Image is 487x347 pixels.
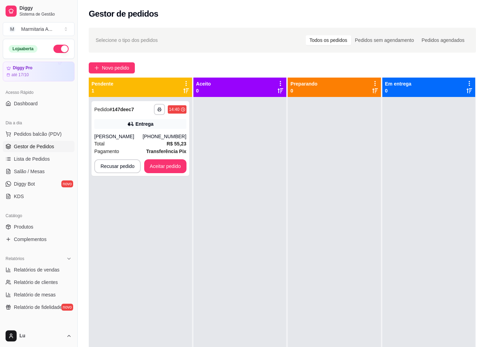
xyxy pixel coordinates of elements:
span: Salão / Mesas [14,168,45,175]
span: Novo pedido [102,64,129,72]
span: Pedidos balcão (PDV) [14,131,62,137]
p: 0 [196,87,211,94]
span: Complementos [14,236,46,243]
button: Novo pedido [89,62,135,73]
article: até 17/10 [11,72,29,78]
strong: # 147deec7 [110,107,134,112]
span: Lu [19,333,63,339]
span: Relatório de clientes [14,279,58,286]
h2: Gestor de pedidos [89,8,158,19]
strong: R$ 55,23 [167,141,186,146]
a: Relatórios de vendas [3,264,75,275]
a: Dashboard [3,98,75,109]
div: Gerenciar [3,321,75,332]
div: Loja aberta [9,45,37,53]
span: Relatório de fidelidade [14,304,62,311]
a: Produtos [3,221,75,232]
span: Relatórios [6,256,24,261]
a: Diggy Proaté 17/10 [3,62,75,81]
span: Diggy [19,5,72,11]
p: 1 [92,87,113,94]
button: Lu [3,328,75,344]
a: Salão / Mesas [3,166,75,177]
div: [PHONE_NUMBER] [143,133,186,140]
span: Selecione o tipo dos pedidos [96,36,158,44]
span: Pedido [94,107,110,112]
a: Relatório de fidelidadenovo [3,302,75,313]
button: Pedidos balcão (PDV) [3,128,75,140]
a: DiggySistema de Gestão [3,3,75,19]
a: Lista de Pedidos [3,153,75,164]
span: Total [94,140,105,148]
p: Em entrega [385,80,411,87]
span: plus [94,65,99,70]
span: Relatórios de vendas [14,266,60,273]
span: Relatório de mesas [14,291,56,298]
div: Marmitaria A ... [21,26,52,33]
div: Acesso Rápido [3,87,75,98]
a: Complementos [3,234,75,245]
p: Pendente [92,80,113,87]
button: Select a team [3,22,75,36]
span: Dashboard [14,100,38,107]
div: Dia a dia [3,117,75,128]
p: Preparando [290,80,318,87]
a: Relatório de mesas [3,289,75,300]
div: Pedidos sem agendamento [351,35,418,45]
span: Pagamento [94,148,119,155]
span: Diggy Bot [14,180,35,187]
p: 0 [290,87,318,94]
div: Pedidos agendados [418,35,468,45]
div: 14:40 [169,107,180,112]
button: Recusar pedido [94,159,141,173]
div: [PERSON_NAME] [94,133,143,140]
div: Todos os pedidos [306,35,351,45]
strong: Transferência Pix [146,149,186,154]
p: 0 [385,87,411,94]
div: Catálogo [3,210,75,221]
span: M [9,26,16,33]
button: Aceitar pedido [144,159,186,173]
article: Diggy Pro [13,65,33,71]
a: Diggy Botnovo [3,178,75,189]
a: KDS [3,191,75,202]
span: Sistema de Gestão [19,11,72,17]
a: Gestor de Pedidos [3,141,75,152]
span: Lista de Pedidos [14,155,50,162]
span: Gestor de Pedidos [14,143,54,150]
button: Alterar Status [53,45,69,53]
span: Produtos [14,223,33,230]
a: Relatório de clientes [3,277,75,288]
span: KDS [14,193,24,200]
div: Entrega [136,121,154,127]
p: Aceito [196,80,211,87]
